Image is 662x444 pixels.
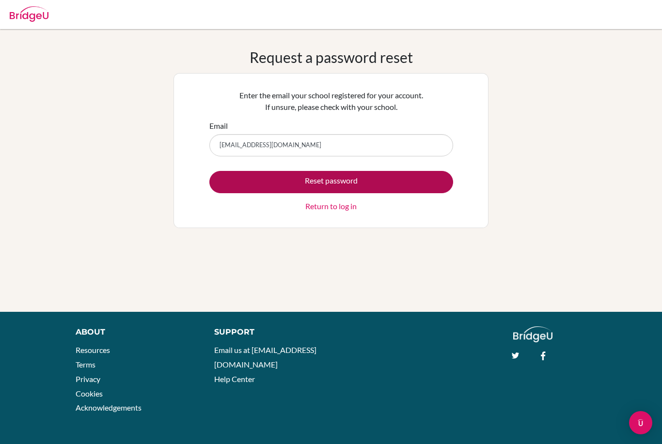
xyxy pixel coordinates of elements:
div: Open Intercom Messenger [629,411,652,434]
a: Privacy [76,374,100,383]
a: Terms [76,360,95,369]
a: Cookies [76,389,103,398]
h1: Request a password reset [250,48,413,66]
img: logo_white@2x-f4f0deed5e89b7ecb1c2cc34c3e3d731f90f0f143d5ea2071677605dd97b5244.png [513,326,552,342]
img: Bridge-U [10,6,48,22]
a: Email us at [EMAIL_ADDRESS][DOMAIN_NAME] [214,345,316,369]
a: Return to log in [305,200,357,212]
a: Help Center [214,374,255,383]
label: Email [209,120,228,132]
a: Acknowledgements [76,403,142,412]
p: Enter the email your school registered for your account. If unsure, please check with your school. [209,90,453,113]
div: Support [214,326,321,338]
button: Reset password [209,171,453,193]
a: Resources [76,345,110,354]
div: About [76,326,192,338]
